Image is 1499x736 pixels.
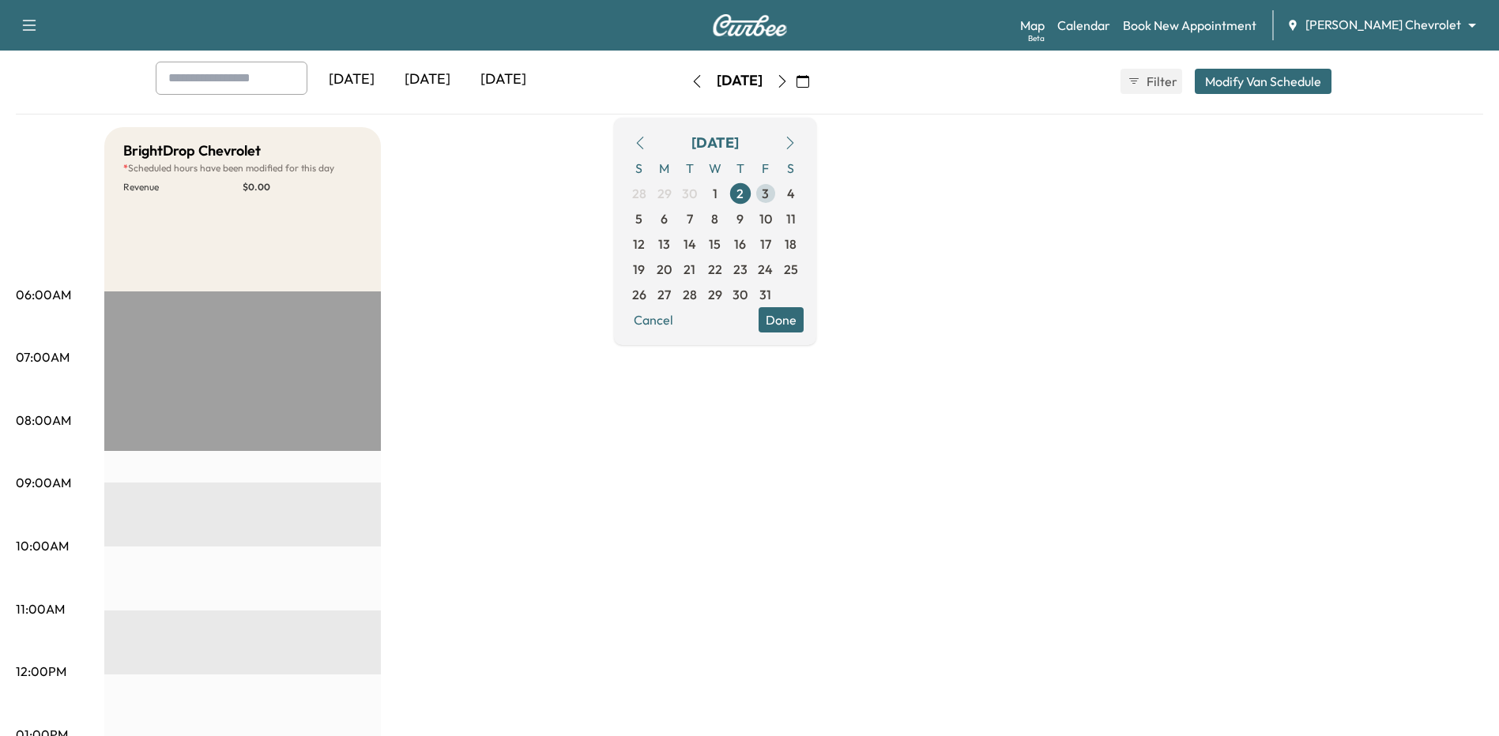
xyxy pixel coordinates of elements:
[736,184,744,203] span: 2
[778,156,804,181] span: S
[1123,16,1256,35] a: Book New Appointment
[657,285,671,304] span: 27
[16,285,71,304] p: 06:00AM
[759,285,771,304] span: 31
[652,156,677,181] span: M
[786,209,796,228] span: 11
[1020,16,1045,35] a: MapBeta
[728,156,753,181] span: T
[708,285,722,304] span: 29
[123,162,362,175] p: Scheduled hours have been modified for this day
[734,235,746,253] span: 16
[633,260,645,279] span: 19
[1195,69,1331,94] button: Modify Van Schedule
[785,235,797,253] span: 18
[661,209,668,228] span: 6
[16,536,69,555] p: 10:00AM
[1028,32,1045,44] div: Beta
[717,71,763,91] div: [DATE]
[1147,72,1175,91] span: Filter
[390,62,465,98] div: [DATE]
[759,209,772,228] span: 10
[708,260,722,279] span: 22
[682,184,697,203] span: 30
[1120,69,1182,94] button: Filter
[635,209,642,228] span: 5
[702,156,728,181] span: W
[711,209,718,228] span: 8
[733,285,748,304] span: 30
[16,411,71,430] p: 08:00AM
[759,307,804,332] button: Done
[16,599,65,618] p: 11:00AM
[677,156,702,181] span: T
[691,132,739,154] div: [DATE]
[762,184,769,203] span: 3
[758,260,773,279] span: 24
[657,260,672,279] span: 20
[16,662,66,681] p: 12:00PM
[787,184,795,203] span: 4
[709,235,721,253] span: 15
[16,347,70,366] p: 07:00AM
[784,260,798,279] span: 25
[712,14,788,36] img: Curbee Logo
[760,235,771,253] span: 17
[633,235,645,253] span: 12
[658,235,670,253] span: 13
[657,184,672,203] span: 29
[733,260,748,279] span: 23
[16,473,71,492] p: 09:00AM
[123,140,261,162] h5: BrightDrop Chevrolet
[243,181,362,193] p: $ 0.00
[684,260,695,279] span: 21
[1057,16,1110,35] a: Calendar
[1305,16,1461,34] span: [PERSON_NAME] Chevrolet
[684,235,696,253] span: 14
[632,184,646,203] span: 28
[753,156,778,181] span: F
[632,285,646,304] span: 26
[465,62,541,98] div: [DATE]
[123,181,243,193] p: Revenue
[627,156,652,181] span: S
[314,62,390,98] div: [DATE]
[687,209,693,228] span: 7
[713,184,717,203] span: 1
[736,209,744,228] span: 9
[627,307,680,332] button: Cancel
[683,285,697,304] span: 28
